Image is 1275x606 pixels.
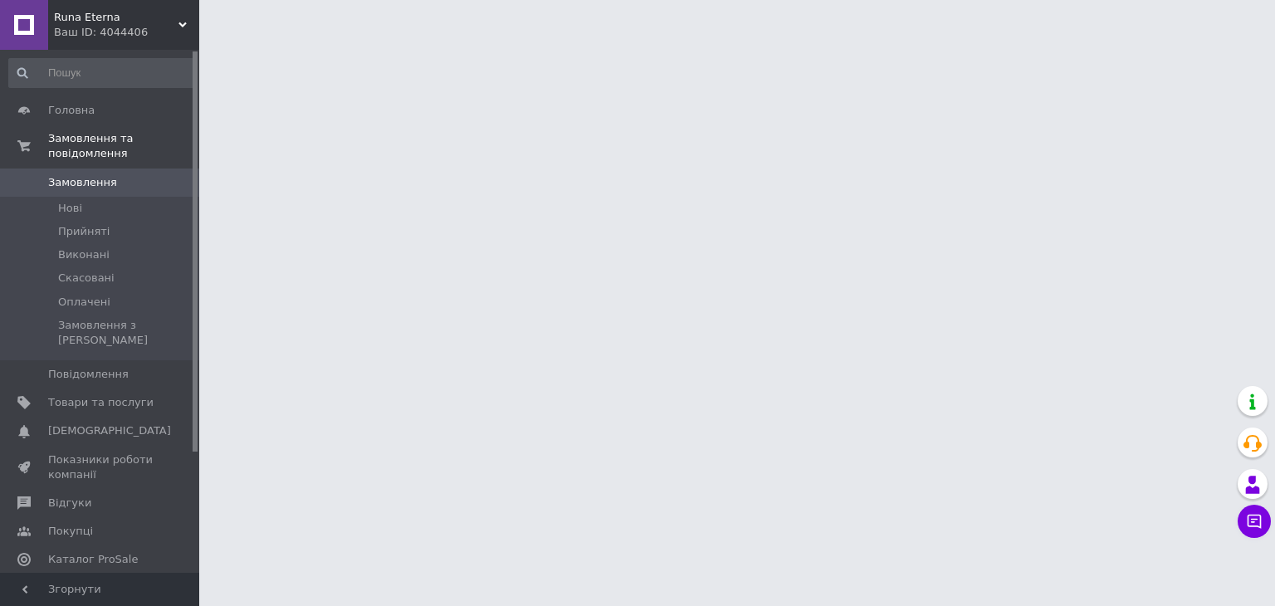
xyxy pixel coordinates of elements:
[48,131,199,161] span: Замовлення та повідомлення
[58,224,110,239] span: Прийняті
[1238,505,1271,538] button: Чат з покупцем
[48,552,138,567] span: Каталог ProSale
[48,395,154,410] span: Товари та послуги
[54,25,199,40] div: Ваш ID: 4044406
[48,103,95,118] span: Головна
[58,318,194,348] span: Замовлення з [PERSON_NAME]
[54,10,178,25] span: Runa Eterna
[48,496,91,511] span: Відгуки
[48,524,93,539] span: Покупці
[58,247,110,262] span: Виконані
[58,271,115,286] span: Скасовані
[48,452,154,482] span: Показники роботи компанії
[48,175,117,190] span: Замовлення
[8,58,196,88] input: Пошук
[58,295,110,310] span: Оплачені
[48,367,129,382] span: Повідомлення
[58,201,82,216] span: Нові
[48,423,171,438] span: [DEMOGRAPHIC_DATA]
